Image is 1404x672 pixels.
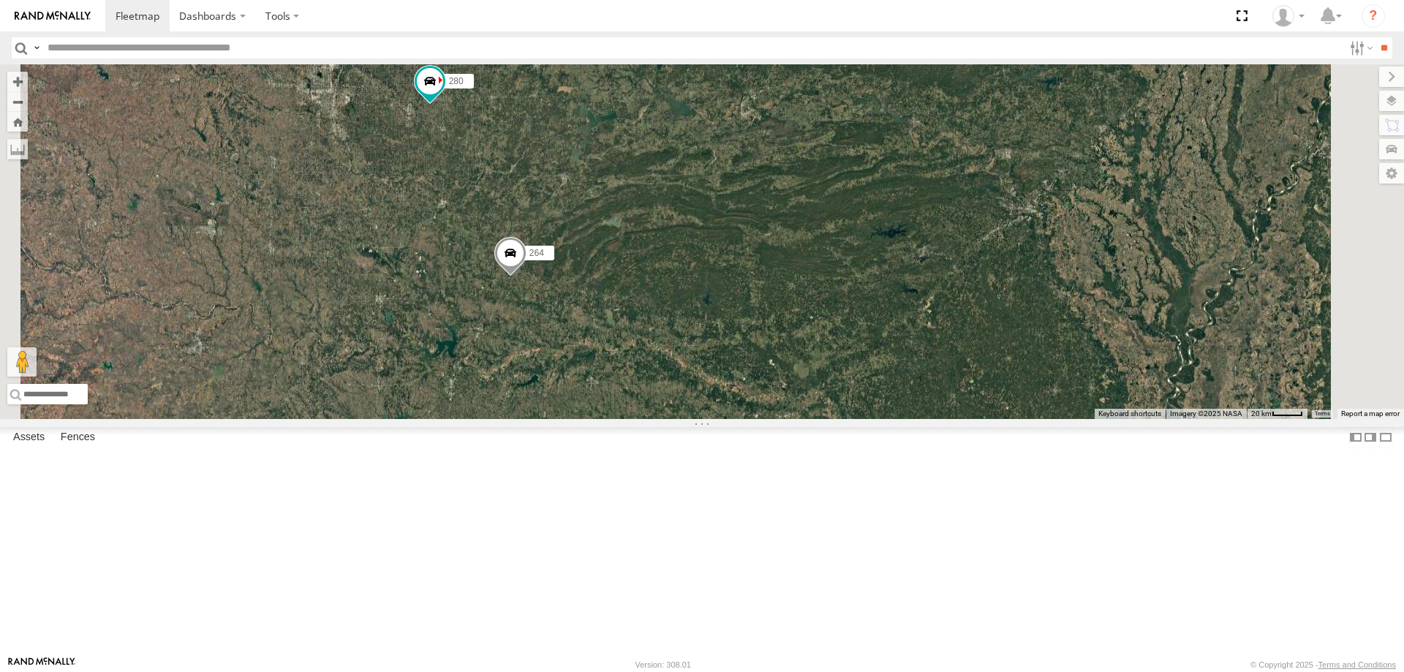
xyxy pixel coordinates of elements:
[449,76,464,86] span: 280
[1315,411,1330,417] a: Terms (opens in new tab)
[1341,409,1400,418] a: Report a map error
[8,657,75,672] a: Visit our Website
[15,11,91,21] img: rand-logo.svg
[6,427,52,448] label: Assets
[1251,409,1272,418] span: 20 km
[1247,409,1307,419] button: Map Scale: 20 km per 39 pixels
[7,139,28,159] label: Measure
[1344,37,1375,58] label: Search Filter Options
[529,248,544,258] span: 264
[1348,427,1363,448] label: Dock Summary Table to the Left
[7,91,28,112] button: Zoom out
[1267,5,1310,27] div: Steve Basgall
[1363,427,1378,448] label: Dock Summary Table to the Right
[1170,409,1242,418] span: Imagery ©2025 NASA
[53,427,102,448] label: Fences
[7,72,28,91] button: Zoom in
[7,112,28,132] button: Zoom Home
[1318,660,1396,669] a: Terms and Conditions
[31,37,42,58] label: Search Query
[1250,660,1396,669] div: © Copyright 2025 -
[1362,4,1385,28] i: ?
[635,660,691,669] div: Version: 308.01
[1378,427,1393,448] label: Hide Summary Table
[1379,163,1404,184] label: Map Settings
[1098,409,1161,419] button: Keyboard shortcuts
[7,347,37,377] button: Drag Pegman onto the map to open Street View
